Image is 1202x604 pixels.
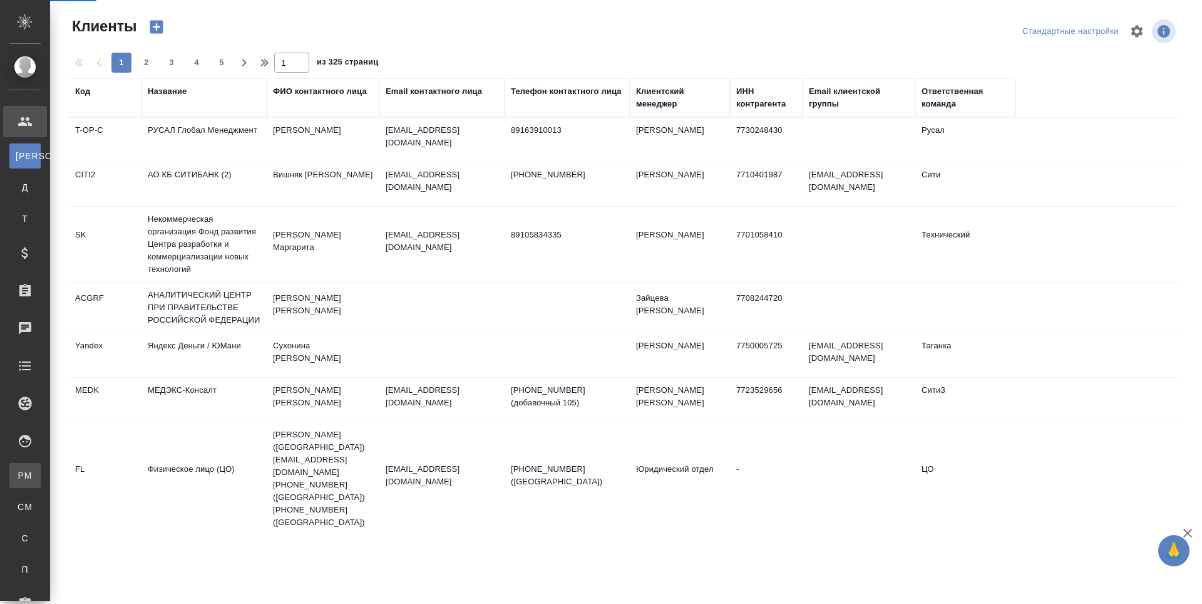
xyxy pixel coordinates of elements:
[267,162,379,206] td: Вишняк [PERSON_NAME]
[69,378,141,422] td: MEDK
[69,16,136,36] span: Клиенты
[915,118,1015,162] td: Русал
[69,286,141,330] td: ACGRF
[511,124,624,137] p: 89163910013
[267,378,379,422] td: [PERSON_NAME] [PERSON_NAME]
[9,175,41,200] a: Д
[386,85,482,98] div: Email контактного лица
[730,118,803,162] td: 7730248430
[630,162,730,206] td: [PERSON_NAME]
[736,85,796,110] div: ИНН контрагента
[630,333,730,377] td: [PERSON_NAME]
[69,457,141,501] td: FL
[141,162,267,206] td: АО КБ СИТИБАНК (2)
[162,53,182,73] button: 3
[730,457,803,501] td: -
[9,557,41,582] a: П
[267,333,379,377] td: Сухонина [PERSON_NAME]
[9,526,41,551] a: С
[187,56,207,69] span: 4
[162,56,182,69] span: 3
[636,85,724,110] div: Клиентский менеджер
[16,563,34,576] span: П
[630,378,730,422] td: [PERSON_NAME] [PERSON_NAME]
[16,501,34,513] span: CM
[1163,538,1184,564] span: 🙏
[267,222,379,266] td: [PERSON_NAME] Маргарита
[9,206,41,231] a: Т
[1122,16,1152,46] span: Настроить таблицу
[16,532,34,544] span: С
[511,85,622,98] div: Телефон контактного лица
[922,85,1009,110] div: Ответственная команда
[630,222,730,266] td: [PERSON_NAME]
[187,53,207,73] button: 4
[69,222,141,266] td: SK
[630,118,730,162] td: [PERSON_NAME]
[141,283,267,333] td: АНАЛИТИЧЕСКИЙ ЦЕНТР ПРИ ПРАВИТЕЛЬСТВЕ РОССИЙСКОЙ ФЕДЕРАЦИИ
[803,333,915,377] td: [EMAIL_ADDRESS][DOMAIN_NAME]
[16,212,34,225] span: Т
[730,162,803,206] td: 7710401987
[915,378,1015,422] td: Сити3
[141,378,267,422] td: МЕДЭКС-Консалт
[212,53,232,73] button: 5
[317,55,378,73] span: из 325 страниц
[915,162,1015,206] td: Сити
[141,457,267,501] td: Физическое лицо (ЦО)
[16,150,34,162] span: [PERSON_NAME]
[136,53,157,73] button: 2
[136,56,157,69] span: 2
[9,143,41,169] a: [PERSON_NAME]
[386,463,498,488] p: [EMAIL_ADDRESS][DOMAIN_NAME]
[69,333,141,377] td: Yandex
[141,333,267,377] td: Яндекс Деньги / ЮМани
[915,333,1015,377] td: Таганка
[16,469,34,482] span: PM
[630,286,730,330] td: Зайцева [PERSON_NAME]
[511,229,624,241] p: 89105834335
[803,162,915,206] td: [EMAIL_ADDRESS][DOMAIN_NAME]
[803,378,915,422] td: [EMAIL_ADDRESS][DOMAIN_NAME]
[1019,22,1122,41] div: split button
[273,85,367,98] div: ФИО контактного лица
[69,118,141,162] td: T-OP-C
[267,286,379,330] td: [PERSON_NAME] [PERSON_NAME]
[511,384,624,409] p: [PHONE_NUMBER] (добавочный 105)
[630,457,730,501] td: Юридический отдел
[141,16,172,38] button: Создать
[730,333,803,377] td: 7750005725
[809,85,909,110] div: Email клиентской группы
[9,463,41,488] a: PM
[1152,19,1178,43] span: Посмотреть информацию
[1158,535,1189,566] button: 🙏
[915,222,1015,266] td: Технический
[141,207,267,282] td: Некоммерческая организация Фонд развития Центра разработки и коммерциализации новых технологий
[386,169,498,194] p: [EMAIL_ADDRESS][DOMAIN_NAME]
[386,229,498,254] p: [EMAIL_ADDRESS][DOMAIN_NAME]
[267,118,379,162] td: [PERSON_NAME]
[212,56,232,69] span: 5
[16,181,34,194] span: Д
[730,378,803,422] td: 7723529656
[9,494,41,519] a: CM
[511,463,624,488] p: [PHONE_NUMBER] ([GEOGRAPHIC_DATA])
[267,422,379,535] td: [PERSON_NAME] ([GEOGRAPHIC_DATA]) [EMAIL_ADDRESS][DOMAIN_NAME] [PHONE_NUMBER] ([GEOGRAPHIC_DATA])...
[386,384,498,409] p: [EMAIL_ADDRESS][DOMAIN_NAME]
[386,124,498,149] p: [EMAIL_ADDRESS][DOMAIN_NAME]
[141,118,267,162] td: РУСАЛ Глобал Менеджмент
[69,162,141,206] td: CITI2
[730,222,803,266] td: 7701058410
[511,169,624,181] p: [PHONE_NUMBER]
[75,85,90,98] div: Код
[148,85,187,98] div: Название
[730,286,803,330] td: 7708244720
[915,457,1015,501] td: ЦО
